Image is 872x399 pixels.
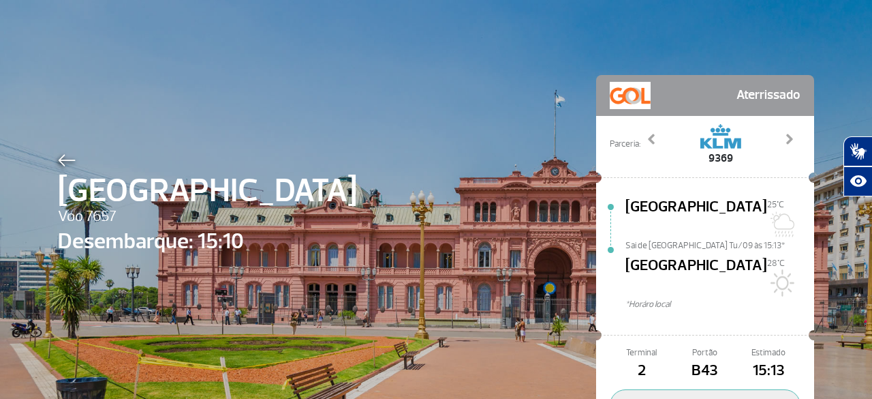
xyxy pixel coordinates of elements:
[767,211,794,238] img: Sol e Chuva
[673,359,736,383] span: B43
[767,258,785,269] span: 28°C
[625,196,767,239] span: [GEOGRAPHIC_DATA]
[843,166,872,196] button: Abrir recursos assistivos.
[58,205,357,228] span: Voo 7657
[625,239,814,249] span: Sai de [GEOGRAPHIC_DATA] Tu/09 às 15:13*
[610,346,673,359] span: Terminal
[843,136,872,196] div: Plugin de acessibilidade da Hand Talk.
[737,359,800,383] span: 15:13
[737,346,800,359] span: Estimado
[625,254,767,298] span: [GEOGRAPHIC_DATA]
[700,150,741,166] span: 9369
[673,346,736,359] span: Portão
[843,136,872,166] button: Abrir tradutor de língua de sinais.
[58,166,357,216] span: [GEOGRAPHIC_DATA]
[736,82,800,109] span: Aterrissado
[610,359,673,383] span: 2
[610,138,640,151] span: Parceria:
[625,298,814,311] span: *Horáro local
[58,225,357,258] span: Desembarque: 15:10
[767,269,794,297] img: Sol
[767,199,784,210] span: 25°C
